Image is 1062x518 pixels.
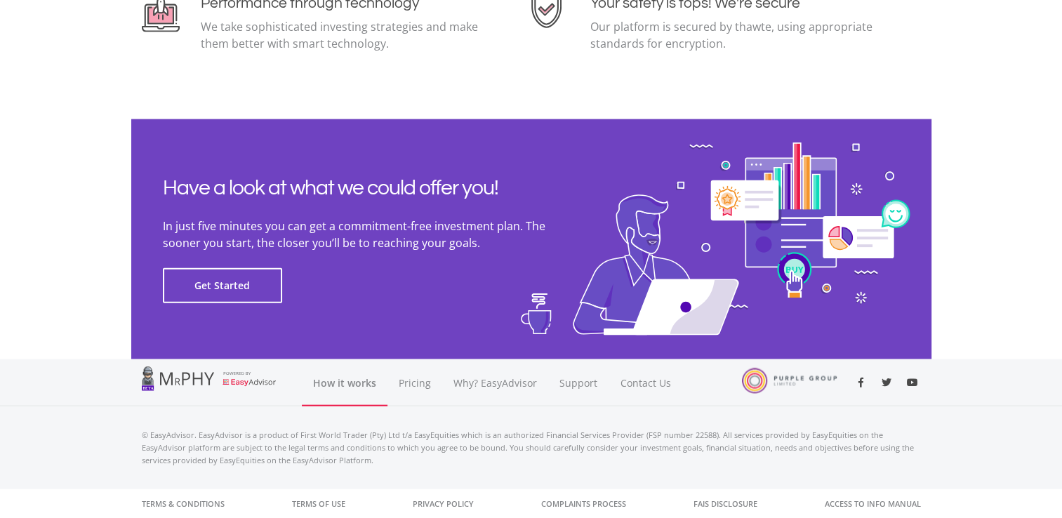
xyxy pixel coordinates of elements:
[548,359,609,406] a: Support
[163,268,282,303] button: Get Started
[387,359,442,406] a: Pricing
[442,359,548,406] a: Why? EasyAdvisor
[302,359,387,406] a: How it works
[590,18,876,52] p: Our platform is secured by thawte, using appropriate standards for encryption.
[609,359,684,406] a: Contact Us
[163,218,584,251] p: In just five minutes you can get a commitment-free investment plan. The sooner you start, the clo...
[201,18,486,52] p: We take sophisticated investing strategies and make them better with smart technology.
[142,429,921,467] p: © EasyAdvisor. EasyAdvisor is a product of First World Trader (Pty) Ltd t/a EasyEquities which is...
[163,175,584,201] h2: Have a look at what we could offer you!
